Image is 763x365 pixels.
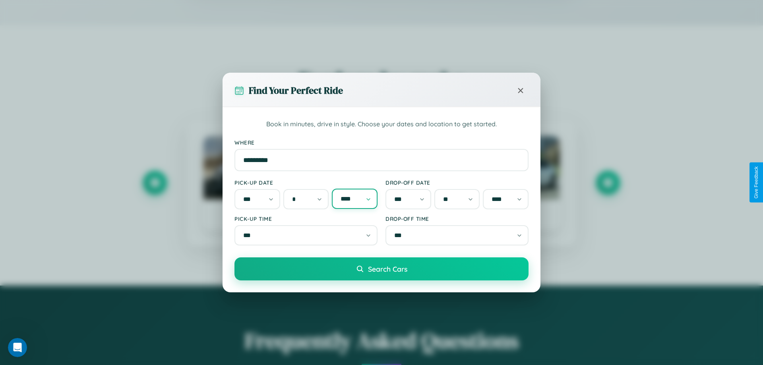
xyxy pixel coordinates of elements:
[249,84,343,97] h3: Find Your Perfect Ride
[385,215,529,222] label: Drop-off Time
[234,257,529,280] button: Search Cars
[234,119,529,129] p: Book in minutes, drive in style. Choose your dates and location to get started.
[385,179,529,186] label: Drop-off Date
[234,179,378,186] label: Pick-up Date
[234,215,378,222] label: Pick-up Time
[368,265,407,273] span: Search Cars
[234,139,529,146] label: Where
